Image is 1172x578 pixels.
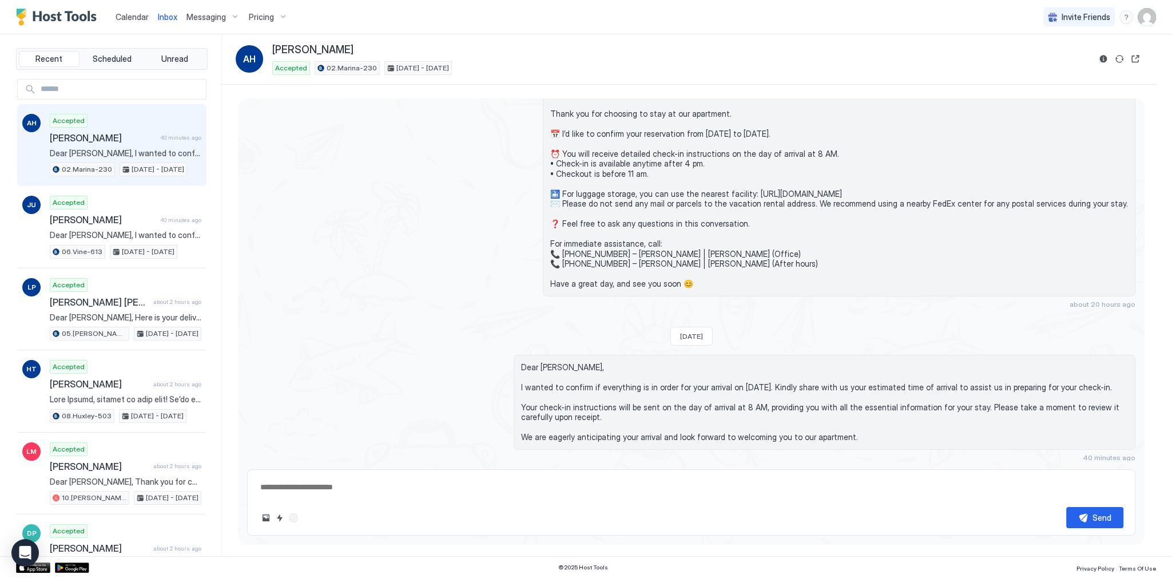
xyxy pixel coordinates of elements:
[50,132,156,144] span: [PERSON_NAME]
[53,526,85,536] span: Accepted
[1066,507,1123,528] button: Send
[158,11,177,23] a: Inbox
[259,511,273,525] button: Upload image
[1119,561,1156,573] a: Terms Of Use
[62,247,102,257] span: 06.Vine-613
[160,134,201,141] span: 40 minutes ago
[50,296,149,308] span: [PERSON_NAME] [PERSON_NAME]
[272,43,353,57] span: [PERSON_NAME]
[1129,52,1142,66] button: Open reservation
[50,312,201,323] span: Dear [PERSON_NAME], Here is your delivery code: 543298 Please note this is a one-time pass to ent...
[50,394,201,405] span: Lore Ipsumd, sitamet co adip elit! Se’do eiusmod te inci utl! Etdol ma ali eni adminimveni qui’no...
[153,381,201,388] span: about 2 hours ago
[327,63,377,73] span: 02.Marina-230
[153,298,201,306] span: about 2 hours ago
[160,216,201,224] span: 40 minutes ago
[50,378,149,390] span: [PERSON_NAME]
[26,446,37,457] span: LM
[36,80,206,99] input: Input Field
[153,462,201,470] span: about 2 hours ago
[1113,52,1126,66] button: Sync reservation
[116,11,149,23] a: Calendar
[1062,12,1110,22] span: Invite Friends
[153,545,201,552] span: about 2 hours ago
[1119,10,1133,24] div: menu
[50,214,156,225] span: [PERSON_NAME]
[55,563,89,573] a: Google Play Store
[27,118,37,128] span: AH
[50,543,149,554] span: [PERSON_NAME]
[144,51,205,67] button: Unread
[146,328,198,339] span: [DATE] - [DATE]
[27,528,37,539] span: DP
[27,282,36,292] span: LP
[53,362,85,372] span: Accepted
[122,247,174,257] span: [DATE] - [DATE]
[158,12,177,22] span: Inbox
[186,12,226,22] span: Messaging
[62,411,112,421] span: 08.Huxley-503
[131,411,184,421] span: [DATE] - [DATE]
[35,54,62,64] span: Recent
[11,539,39,567] div: Open Intercom Messenger
[146,493,198,503] span: [DATE] - [DATE]
[273,511,287,525] button: Quick reply
[1076,561,1114,573] a: Privacy Policy
[50,461,149,472] span: [PERSON_NAME]
[116,12,149,22] span: Calendar
[249,12,274,22] span: Pricing
[396,63,449,73] span: [DATE] - [DATE]
[1076,565,1114,572] span: Privacy Policy
[558,564,608,571] span: © 2025 Host Tools
[132,164,184,175] span: [DATE] - [DATE]
[50,477,201,487] span: Dear [PERSON_NAME], Thank you for choosing to stay at our apartment. 📅 I’d like to confirm your r...
[53,116,85,126] span: Accepted
[550,89,1128,289] span: Dear [PERSON_NAME], Thank you for choosing to stay at our apartment. 📅 I’d like to confirm your r...
[1070,300,1135,308] span: about 20 hours ago
[27,200,36,210] span: JU
[50,230,201,240] span: Dear [PERSON_NAME], I wanted to confirm if everything is in order for your arrival on [DATE]. Kin...
[521,362,1128,442] span: Dear [PERSON_NAME], I wanted to confirm if everything is in order for your arrival on [DATE]. Kin...
[62,328,126,339] span: 05.[PERSON_NAME]-617
[53,197,85,208] span: Accepted
[1083,453,1135,462] span: 40 minutes ago
[19,51,80,67] button: Recent
[1119,565,1156,572] span: Terms Of Use
[53,280,85,290] span: Accepted
[16,48,208,70] div: tab-group
[53,444,85,454] span: Accepted
[16,563,50,573] a: App Store
[82,51,142,67] button: Scheduled
[680,332,703,341] span: [DATE]
[93,54,132,64] span: Scheduled
[1138,8,1156,26] div: User profile
[161,54,188,64] span: Unread
[50,148,201,159] span: Dear [PERSON_NAME], I wanted to confirm if everything is in order for your arrival on [DATE]. Kin...
[1092,512,1111,524] div: Send
[16,9,102,26] a: Host Tools Logo
[26,364,37,374] span: HT
[62,493,126,503] span: 10.[PERSON_NAME]-203
[1096,52,1110,66] button: Reservation information
[275,63,307,73] span: Accepted
[62,164,112,175] span: 02.Marina-230
[243,52,256,66] span: AH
